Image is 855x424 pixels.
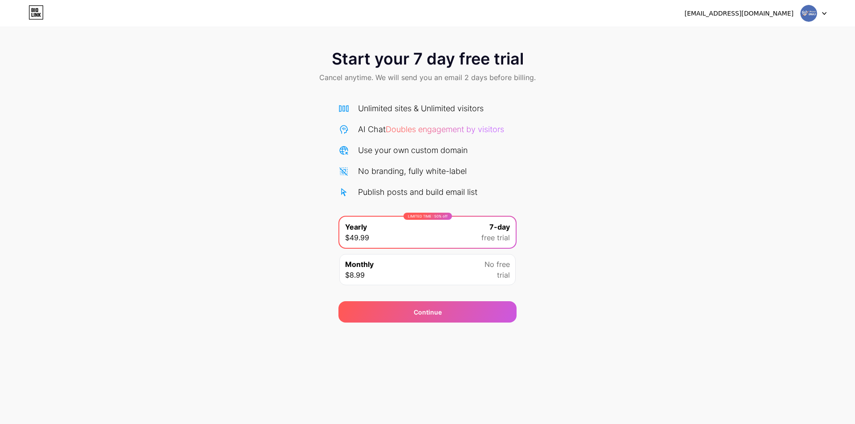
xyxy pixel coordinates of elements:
[497,270,510,280] span: trial
[345,270,365,280] span: $8.99
[345,222,367,232] span: Yearly
[358,102,484,114] div: Unlimited sites & Unlimited visitors
[358,165,467,177] div: No branding, fully white-label
[319,72,536,83] span: Cancel anytime. We will send you an email 2 days before billing.
[358,144,468,156] div: Use your own custom domain
[684,9,794,18] div: [EMAIL_ADDRESS][DOMAIN_NAME]
[358,123,504,135] div: AI Chat
[403,213,452,220] div: LIMITED TIME : 50% off
[484,259,510,270] span: No free
[489,222,510,232] span: 7-day
[386,125,504,134] span: Doubles engagement by visitors
[414,307,442,317] div: Continue
[481,232,510,243] span: free trial
[345,259,374,270] span: Monthly
[332,50,524,68] span: Start your 7 day free trial
[358,186,477,198] div: Publish posts and build email list
[345,232,369,243] span: $49.99
[800,5,817,22] img: vsecure360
